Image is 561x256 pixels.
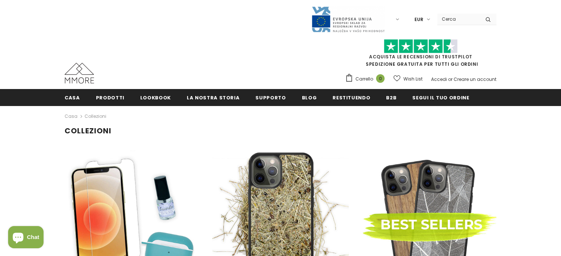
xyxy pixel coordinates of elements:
[403,75,423,83] span: Wish List
[302,89,317,106] a: Blog
[187,89,240,106] a: La nostra storia
[412,89,469,106] a: Segui il tuo ordine
[345,42,496,67] span: SPEDIZIONE GRATUITA PER TUTTI GLI ORDINI
[65,94,80,101] span: Casa
[386,94,396,101] span: B2B
[140,89,171,106] a: Lookbook
[187,94,240,101] span: La nostra storia
[437,14,480,24] input: Search Site
[333,89,370,106] a: Restituendo
[96,94,124,101] span: Prodotti
[369,54,472,60] a: Acquista le recensioni di TrustPilot
[384,39,458,54] img: Fidati di Pilot Stars
[65,112,78,121] a: Casa
[311,6,385,33] img: Javni Razpis
[386,89,396,106] a: B2B
[255,94,286,101] span: supporto
[448,76,452,82] span: or
[414,16,423,23] span: EUR
[355,75,373,83] span: Carrello
[454,76,496,82] a: Creare un account
[6,226,46,250] inbox-online-store-chat: Shopify online store chat
[393,72,423,85] a: Wish List
[65,89,80,106] a: Casa
[85,112,106,121] span: Collezioni
[311,16,385,22] a: Javni Razpis
[140,94,171,101] span: Lookbook
[96,89,124,106] a: Prodotti
[412,94,469,101] span: Segui il tuo ordine
[376,74,385,83] span: 0
[345,74,388,85] a: Carrello 0
[65,126,496,136] h1: Collezioni
[302,94,317,101] span: Blog
[65,63,94,83] img: Casi MMORE
[333,94,370,101] span: Restituendo
[431,76,447,82] a: Accedi
[255,89,286,106] a: supporto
